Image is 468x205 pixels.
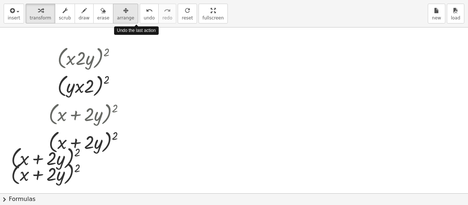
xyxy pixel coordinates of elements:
[432,15,441,21] span: new
[97,15,109,21] span: erase
[26,4,55,23] button: transform
[428,4,445,23] button: new
[55,4,75,23] button: scrub
[451,15,460,21] span: load
[93,4,113,23] button: erase
[158,4,176,23] button: redoredo
[30,15,51,21] span: transform
[184,6,191,15] i: refresh
[199,4,228,23] button: fullscreen
[146,6,153,15] i: undo
[178,4,197,23] button: refreshreset
[182,15,193,21] span: reset
[162,15,172,21] span: redo
[75,4,94,23] button: draw
[79,15,90,21] span: draw
[144,15,155,21] span: undo
[8,15,20,21] span: insert
[117,15,134,21] span: arrange
[4,4,24,23] button: insert
[59,15,71,21] span: scrub
[114,26,159,35] div: Undo the last action
[203,15,224,21] span: fullscreen
[113,4,138,23] button: arrange
[140,4,159,23] button: undoundo
[164,6,171,15] i: redo
[447,4,464,23] button: load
